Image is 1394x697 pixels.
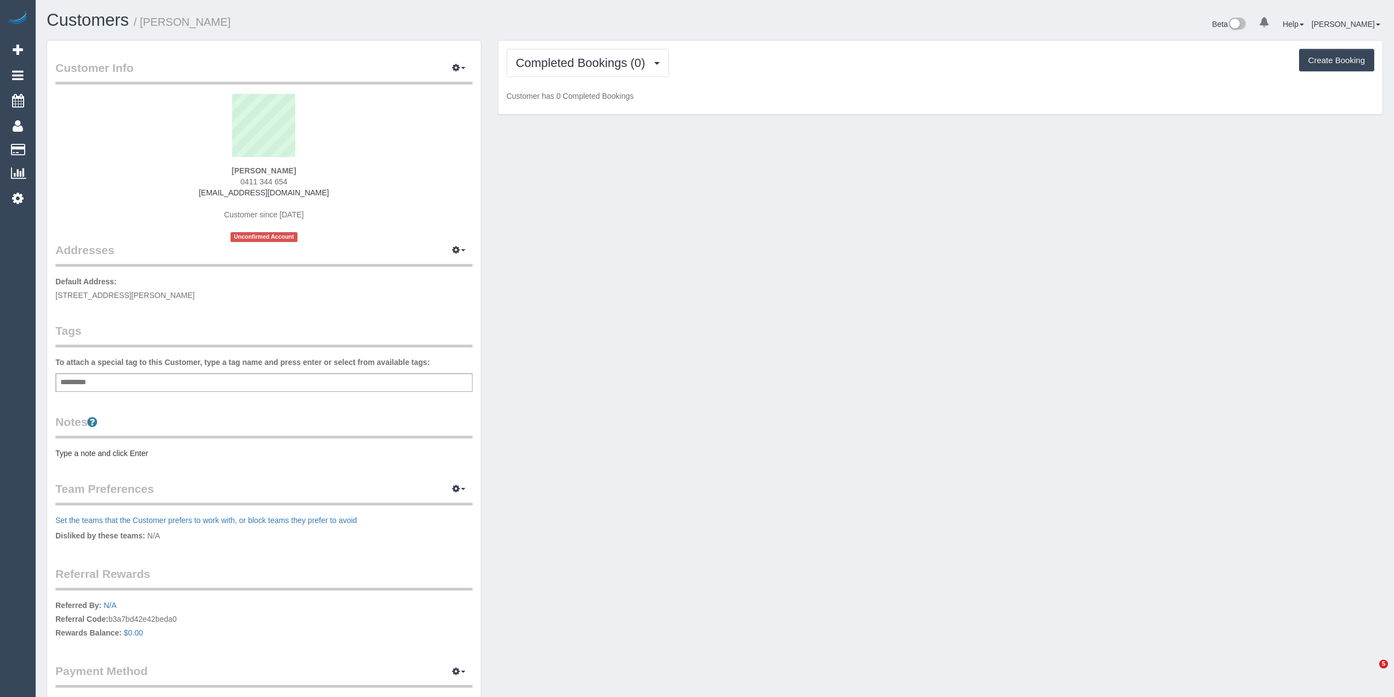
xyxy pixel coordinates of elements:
[7,11,29,26] img: Automaid Logo
[55,481,473,505] legend: Team Preferences
[55,566,473,591] legend: Referral Rewards
[55,60,473,85] legend: Customer Info
[55,627,122,638] label: Rewards Balance:
[104,601,116,610] a: N/A
[55,600,102,611] label: Referred By:
[55,357,430,368] label: To attach a special tag to this Customer, type a tag name and press enter or select from availabl...
[1312,20,1380,29] a: [PERSON_NAME]
[55,323,473,347] legend: Tags
[47,10,129,30] a: Customers
[1228,18,1246,32] img: New interface
[147,531,160,540] span: N/A
[55,530,145,541] label: Disliked by these teams:
[1379,660,1388,668] span: 5
[199,188,329,197] a: [EMAIL_ADDRESS][DOMAIN_NAME]
[224,210,303,219] span: Customer since [DATE]
[55,414,473,439] legend: Notes
[124,628,143,637] a: $0.00
[1212,20,1246,29] a: Beta
[134,16,231,28] small: / [PERSON_NAME]
[55,276,117,287] label: Default Address:
[55,614,108,625] label: Referral Code:
[231,232,297,241] span: Unconfirmed Account
[240,177,288,186] span: 0411 344 654
[1299,49,1374,72] button: Create Booking
[507,91,1374,102] p: Customer has 0 Completed Bookings
[55,516,357,525] a: Set the teams that the Customer prefers to work with, or block teams they prefer to avoid
[507,49,669,77] button: Completed Bookings (0)
[55,663,473,688] legend: Payment Method
[55,600,473,641] p: b3a7bd42e42beda0
[55,448,473,459] pre: Type a note and click Enter
[1357,660,1383,686] iframe: Intercom live chat
[55,291,195,300] span: [STREET_ADDRESS][PERSON_NAME]
[232,166,296,175] strong: [PERSON_NAME]
[1283,20,1304,29] a: Help
[516,56,651,70] span: Completed Bookings (0)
